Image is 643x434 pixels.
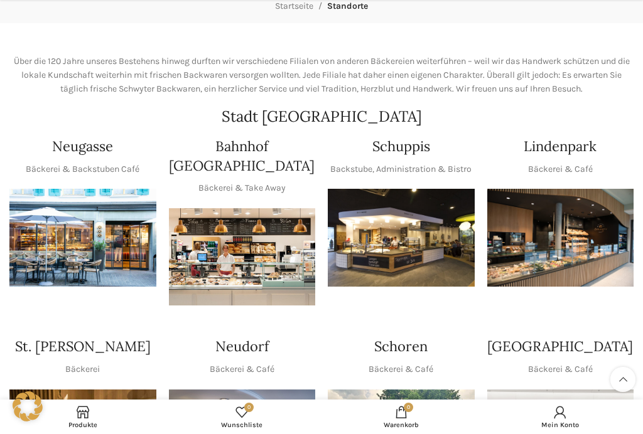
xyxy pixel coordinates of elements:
[26,162,139,176] p: Bäckerei & Backstuben Café
[9,55,634,97] p: Über die 120 Jahre unseres Bestehens hinweg durften wir verschiedene Filialen von anderen Bäckere...
[169,208,316,306] img: Bahnhof St. Gallen
[610,367,635,392] a: Scroll to top button
[328,189,475,287] div: 1 / 1
[330,162,472,176] p: Backstube, Administration & Bistro
[275,1,313,11] a: Startseite
[3,403,163,431] a: Produkte
[404,403,413,412] span: 0
[169,137,316,176] h4: Bahnhof [GEOGRAPHIC_DATA]
[52,137,113,156] h4: Neugasse
[244,403,254,412] span: 0
[15,337,151,356] h4: St. [PERSON_NAME]
[163,403,322,431] a: 0 Wunschliste
[328,189,475,287] img: 150130-Schwyter-013
[215,337,269,356] h4: Neudorf
[487,189,634,287] img: 017-e1571925257345
[487,189,634,287] div: 1 / 1
[328,421,475,429] span: Warenkorb
[9,189,156,287] img: Neugasse
[528,162,593,176] p: Bäckerei & Café
[321,403,481,431] a: 0 Warenkorb
[169,208,316,306] div: 1 / 1
[487,337,633,356] h4: [GEOGRAPHIC_DATA]
[327,1,368,11] span: Standorte
[9,109,634,124] h2: Stadt [GEOGRAPHIC_DATA]
[321,403,481,431] div: My cart
[198,181,286,195] p: Bäckerei & Take Away
[528,363,593,376] p: Bäckerei & Café
[169,421,316,429] span: Wunschliste
[163,403,322,431] div: Meine Wunschliste
[481,403,640,431] a: Mein Konto
[65,363,100,376] p: Bäckerei
[9,189,156,287] div: 1 / 1
[372,137,430,156] h4: Schuppis
[210,363,274,376] p: Bäckerei & Café
[487,421,634,429] span: Mein Konto
[9,421,156,429] span: Produkte
[374,337,428,356] h4: Schoren
[524,137,597,156] h4: Lindenpark
[369,363,433,376] p: Bäckerei & Café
